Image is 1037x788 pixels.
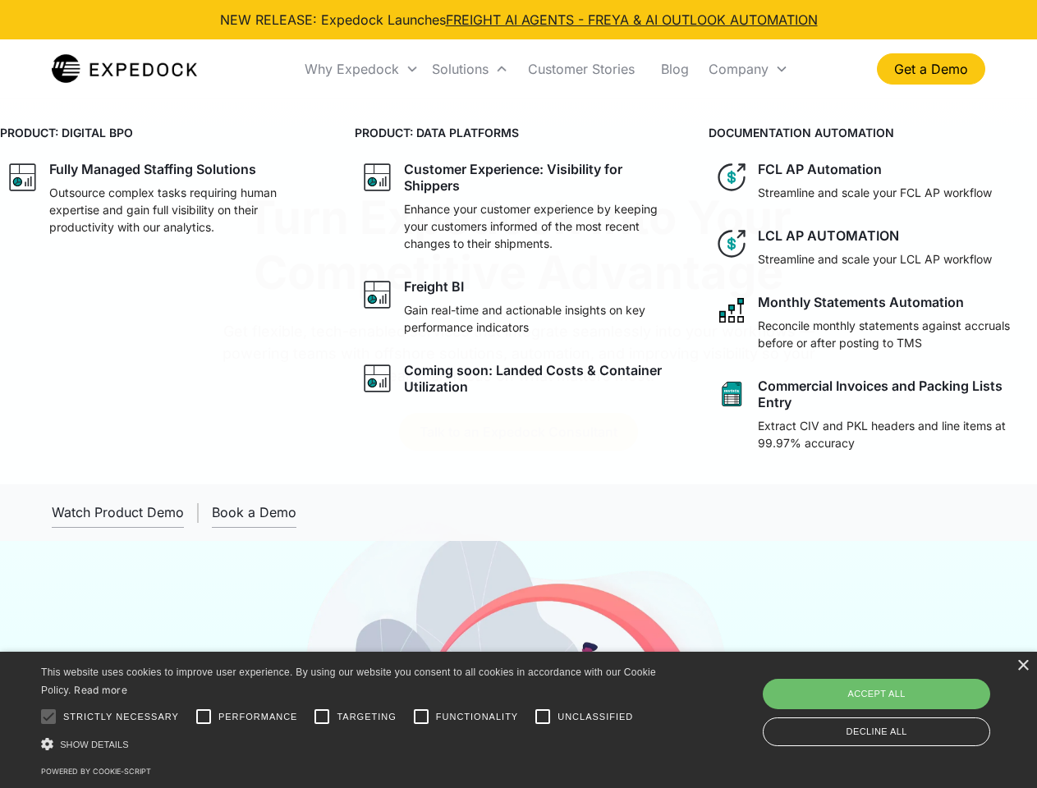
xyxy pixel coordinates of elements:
[758,250,992,268] p: Streamline and scale your LCL AP workflow
[60,740,129,749] span: Show details
[758,294,964,310] div: Monthly Statements Automation
[355,355,683,401] a: graph iconComing soon: Landed Costs & Container Utilization
[425,41,515,97] div: Solutions
[355,124,683,141] h4: PRODUCT: DATA PLATFORMS
[361,362,394,395] img: graph icon
[648,41,702,97] a: Blog
[305,61,399,77] div: Why Expedock
[404,301,677,336] p: Gain real-time and actionable insights on key performance indicators
[355,272,683,342] a: graph iconFreight BIGain real-time and actionable insights on key performance indicators
[404,200,677,252] p: Enhance your customer experience by keeping your customers informed of the most recent changes to...
[446,11,818,28] a: FREIGHT AI AGENTS - FREYA & AI OUTLOOK AUTOMATION
[361,161,394,194] img: graph icon
[361,278,394,311] img: graph icon
[41,767,151,776] a: Powered by cookie-script
[758,378,1030,410] div: Commercial Invoices and Packing Lists Entry
[337,710,396,724] span: Targeting
[52,497,184,528] a: open lightbox
[220,10,818,30] div: NEW RELEASE: Expedock Launches
[404,278,464,295] div: Freight BI
[877,53,985,85] a: Get a Demo
[298,41,425,97] div: Why Expedock
[709,287,1037,358] a: network like iconMonthly Statements AutomationReconcile monthly statements against accruals befor...
[715,161,748,194] img: dollar icon
[436,710,518,724] span: Functionality
[758,227,899,244] div: LCL AP AUTOMATION
[715,378,748,410] img: sheet icon
[709,124,1037,141] h4: DOCUMENTATION AUTOMATION
[715,227,748,260] img: dollar icon
[52,53,197,85] a: home
[715,294,748,327] img: network like icon
[709,371,1037,458] a: sheet iconCommercial Invoices and Packing Lists EntryExtract CIV and PKL headers and line items a...
[7,161,39,194] img: graph icon
[212,497,296,528] a: Book a Demo
[212,504,296,520] div: Book a Demo
[709,221,1037,274] a: dollar iconLCL AP AUTOMATIONStreamline and scale your LCL AP workflow
[558,710,633,724] span: Unclassified
[218,710,298,724] span: Performance
[404,362,677,395] div: Coming soon: Landed Costs & Container Utilization
[758,317,1030,351] p: Reconcile monthly statements against accruals before or after posting to TMS
[702,41,795,97] div: Company
[52,504,184,520] div: Watch Product Demo
[758,184,992,201] p: Streamline and scale your FCL AP workflow
[515,41,648,97] a: Customer Stories
[49,161,256,177] div: Fully Managed Staffing Solutions
[764,611,1037,788] iframe: Chat Widget
[709,154,1037,208] a: dollar iconFCL AP AutomationStreamline and scale your FCL AP workflow
[74,684,127,696] a: Read more
[355,154,683,259] a: graph iconCustomer Experience: Visibility for ShippersEnhance your customer experience by keeping...
[709,61,769,77] div: Company
[41,667,656,697] span: This website uses cookies to improve user experience. By using our website you consent to all coo...
[758,161,882,177] div: FCL AP Automation
[52,53,197,85] img: Expedock Logo
[758,417,1030,451] p: Extract CIV and PKL headers and line items at 99.97% accuracy
[41,735,662,753] div: Show details
[404,161,677,194] div: Customer Experience: Visibility for Shippers
[63,710,179,724] span: Strictly necessary
[432,61,489,77] div: Solutions
[49,184,322,236] p: Outsource complex tasks requiring human expertise and gain full visibility on their productivity ...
